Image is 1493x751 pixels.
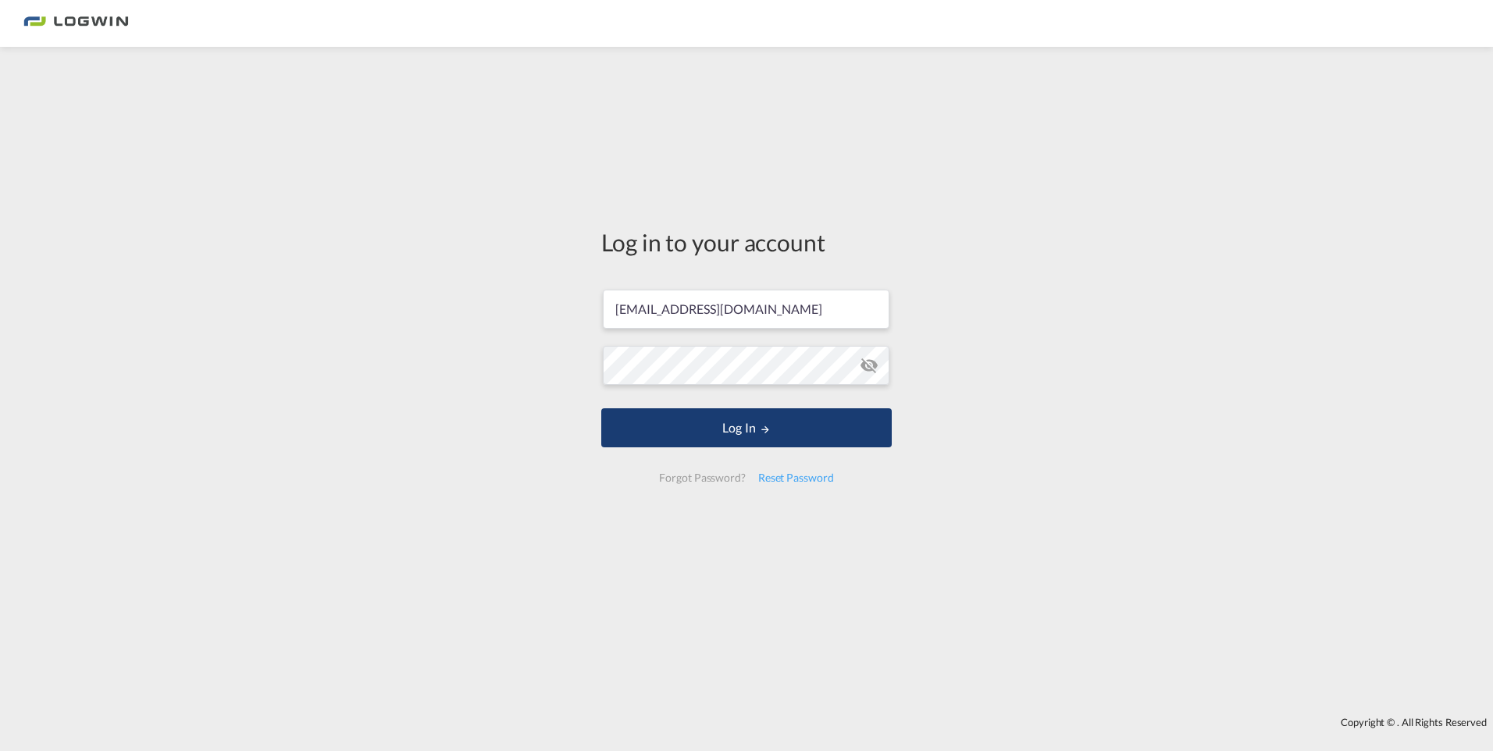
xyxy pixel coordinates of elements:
div: Log in to your account [601,226,892,258]
img: bc73a0e0d8c111efacd525e4c8ad7d32.png [23,6,129,41]
div: Forgot Password? [653,464,751,492]
div: Reset Password [752,464,840,492]
button: LOGIN [601,408,892,447]
md-icon: icon-eye-off [860,356,878,375]
input: Enter email/phone number [603,290,889,329]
